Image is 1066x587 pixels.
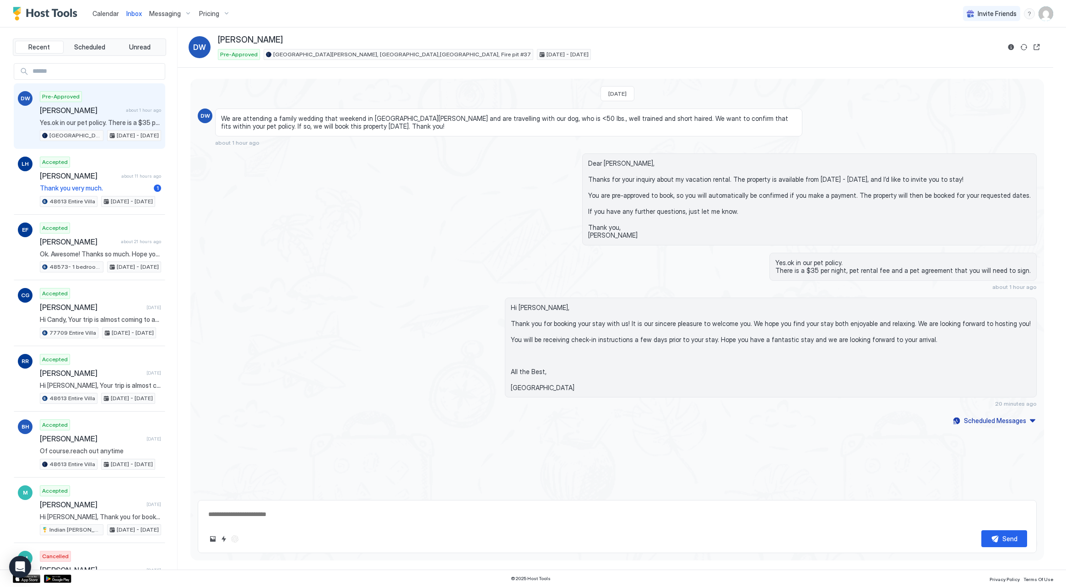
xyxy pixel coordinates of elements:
span: Terms Of Use [1023,576,1053,582]
div: User profile [1039,6,1053,21]
button: Open reservation [1031,42,1042,53]
span: [PERSON_NAME] [40,500,143,509]
span: RR [22,357,29,365]
span: [DATE] - [DATE] [111,197,153,206]
span: [PERSON_NAME] [218,35,283,45]
span: Privacy Policy [990,576,1020,582]
span: [DATE] - [DATE] [117,263,159,271]
button: Quick reply [218,533,229,544]
span: [DATE] - [DATE] [547,50,589,59]
span: [DATE] [146,501,161,507]
span: [DATE] [146,304,161,310]
span: Of course.reach out anytime [40,447,161,455]
span: Accepted [42,487,68,495]
div: menu [1024,8,1035,19]
span: 1 [157,185,159,191]
span: Messaging [149,10,181,18]
span: M [23,554,28,562]
button: Sync reservation [1018,42,1029,53]
span: Cancelled [42,552,69,560]
span: [PERSON_NAME] [40,106,122,115]
button: Upload image [207,533,218,544]
span: DW [193,42,206,53]
span: Accepted [42,289,68,298]
span: [DATE] [146,567,161,573]
span: Scheduled [74,43,105,51]
span: We are attending a family wedding that weekend in [GEOGRAPHIC_DATA][PERSON_NAME] and are travelli... [221,114,796,130]
span: Accepted [42,224,68,232]
span: BH [22,423,29,431]
span: [GEOGRAPHIC_DATA][PERSON_NAME], [GEOGRAPHIC_DATA],[GEOGRAPHIC_DATA], Fire pit #37 [49,131,101,140]
span: Hi [PERSON_NAME], Thank you for booking your stay with us! It is our sincere pleasure to welcome ... [511,304,1031,392]
span: about 11 hours ago [121,173,161,179]
span: Yes.ok in our pet policy. There is a $35 per night, pet rental fee and a pet agreement that you w... [775,259,1031,275]
span: 48613 Entire Villa [49,460,95,468]
div: Open Intercom Messenger [9,556,31,578]
button: Reservation information [1006,42,1017,53]
input: Input Field [29,64,165,79]
button: Unread [115,41,164,54]
span: Invite Friends [978,10,1017,18]
span: 48613 Entire Villa [49,197,95,206]
span: [DATE] - [DATE] [111,394,153,402]
span: about 1 hour ago [215,139,260,146]
span: Pre-Approved [220,50,258,59]
span: [PERSON_NAME] [40,171,118,180]
span: about 1 hour ago [126,107,161,113]
button: Send [981,530,1027,547]
span: 77709 Entire Villa [49,329,96,337]
span: M [23,489,28,497]
span: Ok. Awesome! Thanks so much. Hope you are enjoying your stay. [40,250,161,258]
span: LH [22,160,29,168]
span: DW [200,112,210,120]
div: App Store [13,575,40,583]
span: [DATE] - [DATE] [112,329,154,337]
span: [PERSON_NAME] [40,369,143,378]
div: Send [1002,534,1017,544]
span: EF [22,226,28,234]
span: [DATE] [146,370,161,376]
span: [PERSON_NAME] [40,565,143,575]
span: Accepted [42,421,68,429]
button: Recent [15,41,64,54]
a: Privacy Policy [990,574,1020,583]
a: Host Tools Logo [13,7,81,21]
span: 48573- 1 bedroom Living Room- A [49,263,101,271]
span: Thank you very much. [40,184,150,192]
span: Accepted [42,355,68,364]
span: Yes.ok in our pet policy. There is a $35 per night, pet rental fee and a pet agreement that you w... [40,119,161,127]
div: tab-group [13,38,166,56]
span: Pricing [199,10,219,18]
div: Scheduled Messages [964,416,1026,425]
span: 48613 Entire Villa [49,394,95,402]
span: Pre-Approved [42,92,80,101]
a: Calendar [92,9,119,18]
span: Hi [PERSON_NAME], Your trip is almost coming to an end. We are sorry to have you leave, but we wo... [40,381,161,390]
a: Terms Of Use [1023,574,1053,583]
button: Scheduled [65,41,114,54]
a: Google Play Store [44,575,71,583]
span: Inbox [126,10,142,17]
span: Accepted [42,158,68,166]
span: Indian [PERSON_NAME] Private Patio -Pool- Mountain Views #39 [49,526,101,534]
span: [DATE] [608,90,627,97]
span: Unread [129,43,151,51]
span: [DATE] [146,436,161,442]
span: Dear [PERSON_NAME], Thanks for your inquiry about my vacation rental. The property is available f... [588,159,1031,239]
span: [PERSON_NAME] [40,303,143,312]
span: 20 minutes ago [995,400,1037,407]
a: Inbox [126,9,142,18]
span: [DATE] - [DATE] [117,131,159,140]
span: Hi [PERSON_NAME], Thank you for booking your stay with us! It is our sincere pleasure to welcome ... [40,513,161,521]
span: DW [21,94,30,103]
span: © 2025 Host Tools [511,576,551,582]
span: [DATE] - [DATE] [117,526,159,534]
span: about 1 hour ago [992,283,1037,290]
span: [DATE] - [DATE] [111,460,153,468]
span: [GEOGRAPHIC_DATA][PERSON_NAME], [GEOGRAPHIC_DATA],[GEOGRAPHIC_DATA], Fire pit #37 [273,50,531,59]
span: [PERSON_NAME] [40,434,143,443]
span: Calendar [92,10,119,17]
button: Scheduled Messages [952,414,1037,427]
